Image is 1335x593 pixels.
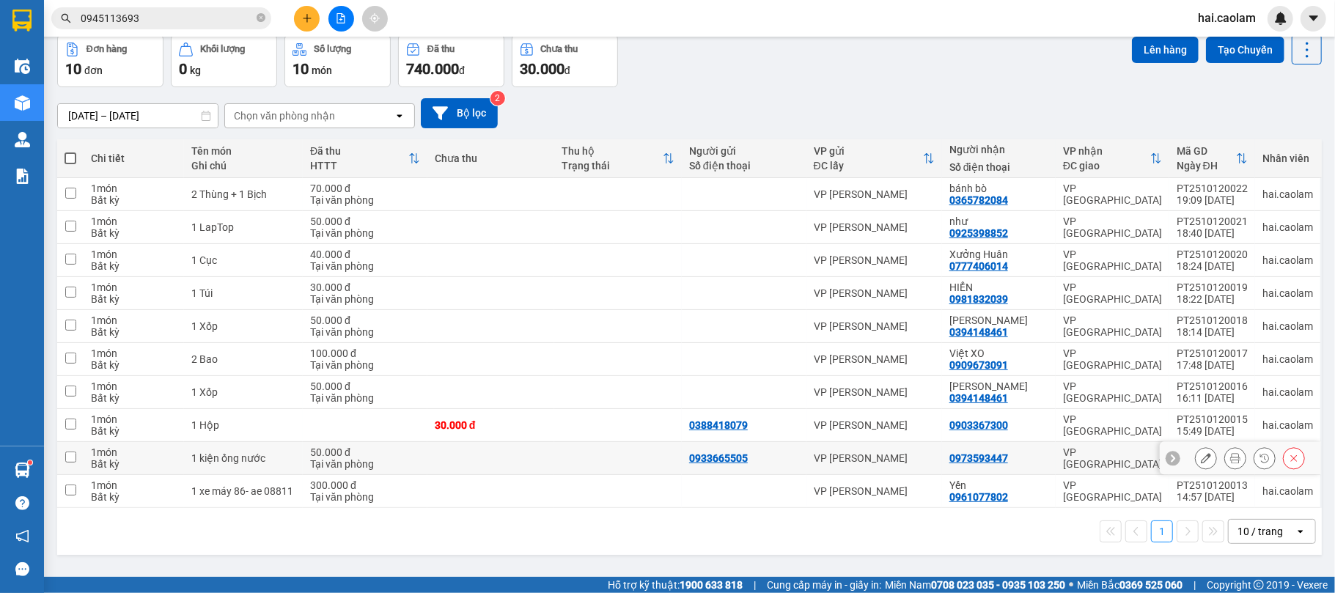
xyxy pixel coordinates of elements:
[931,579,1065,591] strong: 0708 023 035 - 0935 103 250
[1177,216,1248,227] div: PT2510120021
[1063,248,1162,272] div: VP [GEOGRAPHIC_DATA]
[1169,139,1255,178] th: Toggle SortBy
[949,144,1048,155] div: Người nhận
[303,139,427,178] th: Toggle SortBy
[91,446,177,458] div: 1 món
[310,216,420,227] div: 50.000 đ
[15,496,29,510] span: question-circle
[1151,520,1173,542] button: 1
[91,183,177,194] div: 1 món
[15,463,30,478] img: warehouse-icon
[1295,526,1306,537] svg: open
[949,281,1048,293] div: HIỂN
[1063,413,1162,437] div: VP [GEOGRAPHIC_DATA]
[91,260,177,272] div: Bất kỳ
[814,145,923,157] div: VP gửi
[171,34,277,87] button: Khối lượng0kg
[949,227,1008,239] div: 0925398852
[91,281,177,293] div: 1 món
[310,380,420,392] div: 50.000 đ
[949,260,1008,272] div: 0777406014
[814,188,935,200] div: VP [PERSON_NAME]
[91,380,177,392] div: 1 món
[949,293,1008,305] div: 0981832039
[1063,380,1162,404] div: VP [GEOGRAPHIC_DATA]
[310,281,420,293] div: 30.000 đ
[310,491,420,503] div: Tại văn phòng
[191,254,295,266] div: 1 Cục
[406,60,459,78] span: 740.000
[1177,326,1248,338] div: 18:14 [DATE]
[91,392,177,404] div: Bất kỳ
[91,359,177,371] div: Bất kỳ
[1063,281,1162,305] div: VP [GEOGRAPHIC_DATA]
[1262,320,1313,332] div: hai.caolam
[1177,314,1248,326] div: PT2510120018
[608,577,743,593] span: Hỗ trợ kỹ thuật:
[1301,6,1326,32] button: caret-down
[1177,260,1248,272] div: 18:24 [DATE]
[512,34,618,87] button: Chưa thu30.000đ
[362,6,388,32] button: aim
[310,293,420,305] div: Tại văn phòng
[91,227,177,239] div: Bất kỳ
[562,145,663,157] div: Thu hộ
[123,56,202,67] b: [DOMAIN_NAME]
[1177,281,1248,293] div: PT2510120019
[12,10,32,32] img: logo-vxr
[1262,188,1313,200] div: hai.caolam
[1177,194,1248,206] div: 19:09 [DATE]
[1177,425,1248,437] div: 15:49 [DATE]
[1177,293,1248,305] div: 18:22 [DATE]
[91,326,177,338] div: Bất kỳ
[95,21,141,141] b: BIÊN NHẬN GỬI HÀNG HÓA
[191,188,295,200] div: 2 Thùng + 1 Bịch
[310,145,408,157] div: Đã thu
[814,287,935,299] div: VP [PERSON_NAME]
[885,577,1065,593] span: Miền Nam
[1177,160,1236,172] div: Ngày ĐH
[562,160,663,172] div: Trạng thái
[564,65,570,76] span: đ
[1262,485,1313,497] div: hai.caolam
[1177,491,1248,503] div: 14:57 [DATE]
[754,577,756,593] span: |
[310,446,420,458] div: 50.000 đ
[814,221,935,233] div: VP [PERSON_NAME]
[949,194,1008,206] div: 0365782084
[394,110,405,122] svg: open
[328,6,354,32] button: file-add
[191,353,295,365] div: 2 Bao
[520,60,564,78] span: 30.000
[1177,479,1248,491] div: PT2510120013
[689,145,799,157] div: Người gửi
[84,65,103,76] span: đơn
[179,60,187,78] span: 0
[58,104,218,128] input: Select a date range.
[1063,347,1162,371] div: VP [GEOGRAPHIC_DATA]
[1194,577,1196,593] span: |
[1063,160,1150,172] div: ĐC giao
[1307,12,1320,25] span: caret-down
[1195,447,1217,469] div: Sửa đơn hàng
[91,248,177,260] div: 1 món
[91,425,177,437] div: Bất kỳ
[398,34,504,87] button: Đã thu740.000đ
[435,152,548,164] div: Chưa thu
[1056,139,1169,178] th: Toggle SortBy
[1262,287,1313,299] div: hai.caolam
[15,562,29,576] span: message
[310,326,420,338] div: Tại văn phòng
[1063,216,1162,239] div: VP [GEOGRAPHIC_DATA]
[421,98,498,128] button: Bộ lọc
[293,60,309,78] span: 10
[949,183,1048,194] div: bánh bò
[814,254,935,266] div: VP [PERSON_NAME]
[91,216,177,227] div: 1 món
[1262,221,1313,233] div: hai.caolam
[767,577,881,593] span: Cung cấp máy in - giấy in:
[1262,353,1313,365] div: hai.caolam
[310,227,420,239] div: Tại văn phòng
[1177,359,1248,371] div: 17:48 [DATE]
[689,160,799,172] div: Số điện thoại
